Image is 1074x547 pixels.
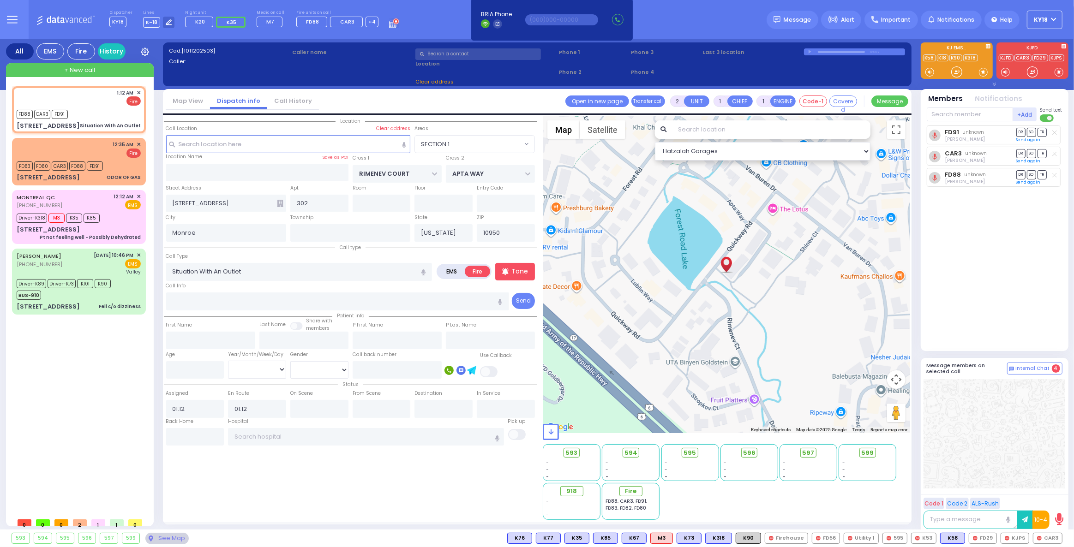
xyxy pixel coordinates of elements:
label: Caller name [292,48,412,56]
div: K67 [622,533,647,544]
span: unknown [962,129,984,136]
span: Other building occupants [277,200,283,207]
span: 0 [36,519,50,526]
a: Send again [1016,179,1041,185]
span: [1011202503] [181,47,215,54]
label: Dispatcher [109,10,132,16]
span: 0 [18,519,31,526]
div: 593 [12,533,30,543]
span: Driver-K318 [17,214,47,223]
button: ENGINE [770,95,796,107]
span: Phone 3 [631,48,700,56]
span: TR [1038,170,1047,179]
div: KJPS [1001,533,1029,544]
input: Search location here [166,135,411,153]
button: Code 2 [946,498,969,509]
label: Last 3 location [703,48,804,56]
button: Drag Pegman onto the map to open Street View [887,404,906,422]
a: FD91 [945,129,959,136]
button: Show satellite imagery [580,120,625,139]
label: P Last Name [446,321,476,329]
label: Medic on call [257,10,286,16]
span: Status [338,381,363,388]
div: K76 [507,533,532,544]
span: Call type [335,244,366,251]
div: [STREET_ADDRESS] [17,173,80,182]
label: Age [166,351,175,358]
div: ALS [650,533,673,544]
span: ✕ [137,251,141,259]
a: CAR3 [945,150,962,157]
span: K85 [84,214,100,223]
span: FD80 [34,161,50,171]
span: FD88 [69,161,85,171]
span: Clear address [415,78,454,85]
div: K90 [736,533,761,544]
button: +Add [1013,107,1037,121]
span: KY18 [109,17,126,27]
span: Patient info [332,312,369,319]
label: Clear address [376,125,410,132]
div: - [546,498,597,505]
div: K318 [705,533,732,544]
label: Fire [465,266,491,277]
span: Internal Chat [1016,365,1050,372]
label: Township [290,214,313,221]
span: ✕ [137,89,141,97]
span: TR [1038,149,1047,158]
button: 10-4 [1032,511,1050,529]
div: M3 [650,533,673,544]
span: Phone 4 [631,68,700,76]
label: Use Callback [480,352,512,359]
div: K77 [536,533,561,544]
span: 1:12 AM [117,89,134,96]
div: BLS [940,533,965,544]
span: - [546,459,549,466]
div: FD29 [969,533,997,544]
div: 599 [122,533,140,543]
button: Code 1 [924,498,944,509]
a: K18 [937,54,948,61]
span: [PHONE_NUMBER] [17,261,62,268]
span: DR [1016,149,1026,158]
img: red-radio-icon.svg [769,536,774,541]
span: K90 [95,279,111,288]
span: K101 [77,279,93,288]
a: K90 [949,54,962,61]
div: Fire [67,43,95,59]
div: ODOR OF GAS [107,174,141,181]
span: Location [336,118,365,125]
img: red-radio-icon.svg [1005,536,1009,541]
span: 596 [743,448,756,458]
img: message.svg [774,16,780,23]
span: FD88 [306,18,319,25]
span: FD91 [87,161,103,171]
img: red-radio-icon.svg [887,536,891,541]
span: - [546,466,549,473]
span: Important [881,16,911,24]
span: - [724,473,726,480]
span: BUS-910 [17,291,41,300]
div: K73 [677,533,702,544]
div: - [546,511,597,518]
span: CAR3 [34,110,50,119]
div: Situation With An Outlet [80,122,141,129]
label: EMS [438,266,465,277]
input: Search hospital [228,428,504,446]
span: FD91 [52,110,68,119]
span: Phone 2 [559,68,628,76]
label: Back Home [166,418,194,425]
span: unknown [964,171,986,178]
span: Driver-K73 [48,279,76,288]
a: Open in new page [565,95,629,107]
label: Floor [414,184,426,192]
span: - [606,473,608,480]
span: - [546,473,549,480]
label: Location [415,60,556,68]
button: UNIT [684,95,709,107]
img: red-radio-icon.svg [973,536,978,541]
div: Pt not feeling well - Possibly Dehydrated [40,234,141,241]
span: DR [1016,128,1026,137]
a: MONTREAL QC [17,194,55,201]
span: 594 [624,448,637,458]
